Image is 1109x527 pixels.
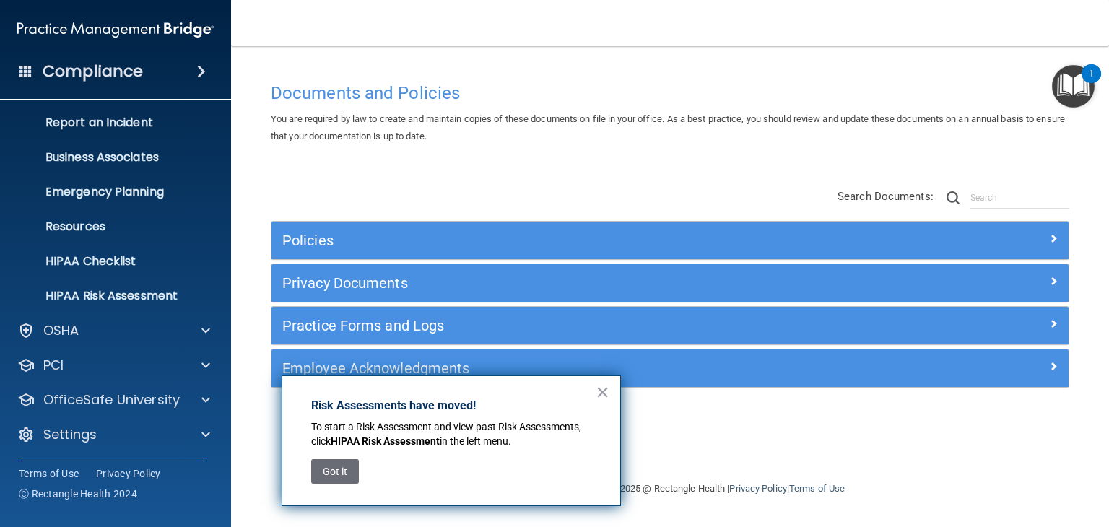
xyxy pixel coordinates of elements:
p: Resources [9,219,206,234]
p: HIPAA Risk Assessment [9,289,206,303]
h5: Policies [282,232,858,248]
div: 1 [1089,74,1094,92]
div: Copyright © All rights reserved 2025 @ Rectangle Health | | [406,466,934,512]
a: Terms of Use [19,466,79,481]
p: Report an Incident [9,116,206,130]
button: Got it [311,459,359,484]
p: Settings [43,426,97,443]
img: PMB logo [17,15,214,44]
p: Business Associates [9,150,206,165]
input: Search [970,187,1069,209]
span: Search Documents: [838,190,934,203]
p: PCI [43,357,64,374]
a: Privacy Policy [729,483,786,494]
strong: Risk Assessments have moved! [311,398,476,412]
p: Emergency Planning [9,185,206,199]
span: in the left menu. [440,435,511,447]
h4: Compliance [43,61,143,82]
span: You are required by law to create and maintain copies of these documents on file in your office. ... [271,113,1065,141]
h4: Documents and Policies [271,84,1069,103]
h5: Employee Acknowledgments [282,360,858,376]
button: Close [596,380,609,404]
h5: Privacy Documents [282,275,858,291]
p: OfficeSafe University [43,391,180,409]
button: Open Resource Center, 1 new notification [1052,65,1095,108]
strong: HIPAA Risk Assessment [331,435,440,447]
iframe: Drift Widget Chat Controller [860,432,1092,489]
span: To start a Risk Assessment and view past Risk Assessments, click [311,421,583,447]
p: OSHA [43,322,79,339]
span: Ⓒ Rectangle Health 2024 [19,487,137,501]
p: HIPAA Checklist [9,254,206,269]
h5: Practice Forms and Logs [282,318,858,334]
a: Terms of Use [789,483,845,494]
img: ic-search.3b580494.png [947,191,960,204]
a: Privacy Policy [96,466,161,481]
